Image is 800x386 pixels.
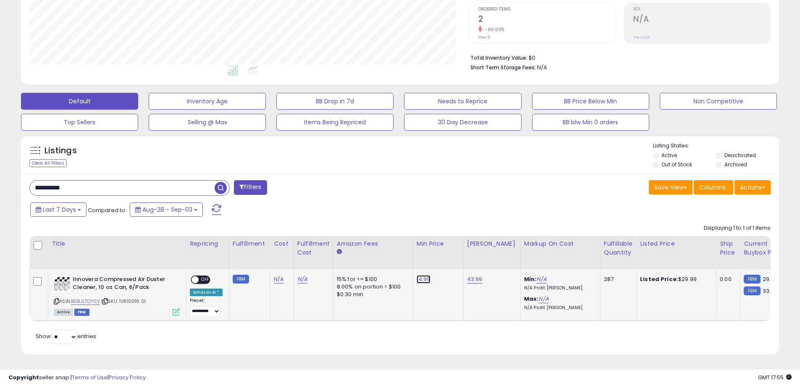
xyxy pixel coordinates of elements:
h5: Listings [45,145,77,157]
label: Out of Stock [661,161,692,168]
a: B08JLTQYGV [71,298,100,305]
div: Amazon AI * [190,289,223,296]
b: Listed Price: [640,275,678,283]
span: Last 7 Days [43,205,76,214]
b: Short Term Storage Fees: [470,64,536,71]
th: The percentage added to the cost of goods (COGS) that forms the calculator for Min & Max prices. [520,236,600,269]
span: | SKU: IVR10016 01 [101,298,146,305]
p: N/A Profit [PERSON_NAME] [524,285,594,291]
label: Active [661,152,677,159]
b: Total Inventory Value: [470,54,527,61]
h2: 2 [478,14,615,26]
div: Fulfillable Quantity [604,239,633,257]
span: Ordered Items [478,7,615,12]
button: Last 7 Days [30,202,87,217]
div: Markup on Cost [524,239,597,248]
button: BB Drop in 7d [276,93,393,110]
span: Show: entries [36,332,96,340]
div: Clear All Filters [29,159,67,167]
div: Cost [274,239,290,248]
small: Amazon Fees. [337,248,342,256]
span: FBM [74,309,89,316]
li: $0 [470,52,764,62]
div: Displaying 1 to 1 of 1 items [704,224,771,232]
a: Terms of Use [72,373,108,381]
button: Needs to Reprice [404,93,521,110]
b: Min: [524,275,537,283]
div: Min Price [417,239,460,248]
a: N/A [536,275,546,284]
button: Actions [734,180,771,194]
a: N/A [274,275,284,284]
span: Compared to: [88,206,126,214]
img: 51C2eMORMWL._SL40_.jpg [54,276,71,292]
a: Privacy Policy [109,373,146,381]
button: Aug-28 - Sep-03 [130,202,203,217]
p: N/A Profit [PERSON_NAME] [524,305,594,311]
span: All listings currently available for purchase on Amazon [54,309,73,316]
div: Repricing [190,239,226,248]
div: ASIN: [54,276,180,315]
div: Current Buybox Price [744,239,787,257]
button: Filters [234,180,267,195]
div: Fulfillment [233,239,267,248]
button: BB blw Min 0 orders [532,114,649,131]
a: 43.99 [467,275,483,284]
div: Listed Price [640,239,713,248]
span: Columns [699,183,726,192]
a: 14.99 [417,275,430,284]
div: $0.30 min [337,291,407,298]
div: Preset: [190,298,223,317]
span: N/A [537,63,547,71]
div: [PERSON_NAME] [467,239,517,248]
h2: N/A [633,14,770,26]
button: 30 Day Decrease [404,114,521,131]
span: OFF [199,276,212,284]
small: -60.00% [482,26,505,33]
button: Columns [694,180,733,194]
strong: Copyright [8,373,39,381]
a: N/A [538,295,548,303]
span: 2025-09-12 17:55 GMT [758,373,792,381]
a: N/A [297,275,307,284]
button: BB Price Below Min [532,93,649,110]
small: FBM [744,286,760,295]
button: Save View [649,180,692,194]
p: Listing States: [653,142,779,150]
div: Ship Price [720,239,737,257]
button: Non Competitive [660,93,777,110]
div: 15% for <= $100 [337,276,407,283]
b: Max: [524,295,539,303]
span: Aug-28 - Sep-03 [142,205,192,214]
span: 33.7 [763,287,774,295]
button: Selling @ Max [149,114,266,131]
small: Prev: 5 [478,35,490,40]
label: Deactivated [724,152,756,159]
div: 8.00% on portion > $100 [337,283,407,291]
div: 0.00 [720,276,734,283]
label: Archived [724,161,747,168]
b: Innovera Compressed Air Duster Cleaner, 10 oz Can, 6/Pack [73,276,175,293]
div: Title [52,239,183,248]
div: Amazon Fees [337,239,409,248]
button: Top Sellers [21,114,138,131]
div: $29.99 [640,276,710,283]
span: 29.94 [763,275,778,283]
button: Items Being Repriced [276,114,393,131]
button: Default [21,93,138,110]
button: Inventory Age [149,93,266,110]
small: Prev: N/A [633,35,650,40]
div: 287 [604,276,630,283]
small: FBM [233,275,249,284]
div: Fulfillment Cost [297,239,330,257]
small: FBM [744,275,760,284]
span: ROI [633,7,770,12]
div: seller snap | | [8,374,146,382]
